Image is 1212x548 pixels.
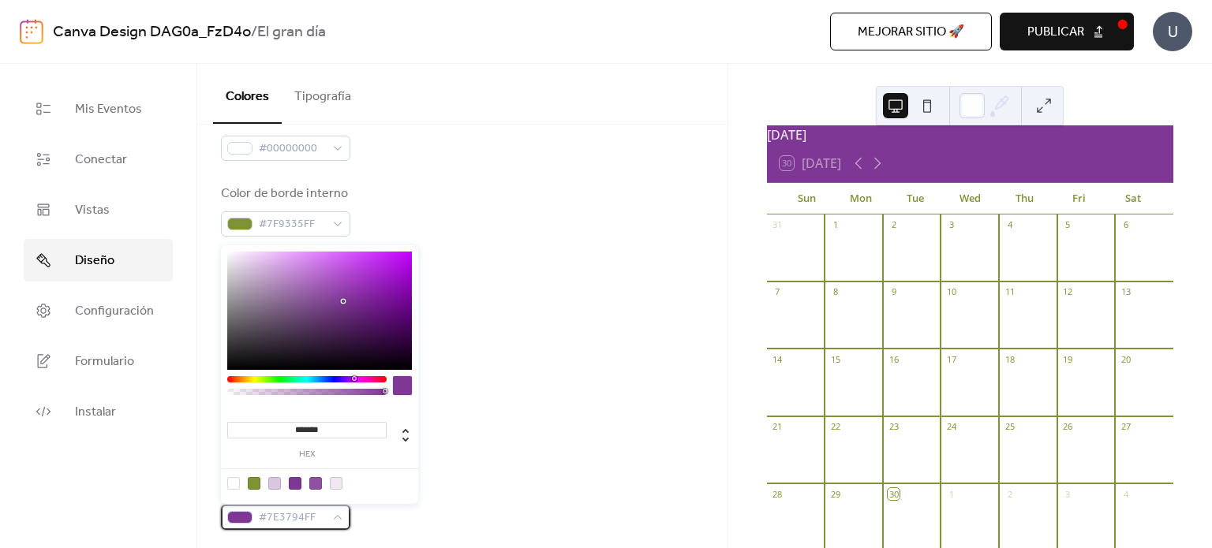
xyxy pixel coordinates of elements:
[888,286,900,298] div: 9
[1120,286,1132,298] div: 13
[945,421,957,433] div: 24
[945,219,957,231] div: 3
[309,477,322,490] div: rgb(142, 80, 161)
[1120,488,1132,500] div: 4
[888,421,900,433] div: 23
[945,353,957,365] div: 17
[1062,353,1074,365] div: 19
[251,17,257,47] b: /
[997,183,1052,214] div: Thu
[24,390,173,433] a: Instalar
[888,219,900,231] div: 2
[829,286,841,298] div: 8
[829,488,841,500] div: 29
[945,488,957,500] div: 1
[75,403,116,422] span: Instalar
[829,353,841,365] div: 15
[858,23,964,42] span: Mejorar sitio 🚀
[20,19,43,44] img: logo
[75,151,127,170] span: Conectar
[268,477,281,490] div: rgb(218, 198, 225)
[24,138,173,181] a: Conectar
[1004,421,1016,433] div: 25
[888,353,900,365] div: 16
[772,488,784,500] div: 28
[1106,183,1161,214] div: Sat
[259,215,325,234] span: #7F9335FF
[75,252,114,270] span: Diseño
[221,109,347,128] div: Color de borde
[257,17,326,47] b: El gran día
[227,477,240,490] div: rgba(0, 0, 0, 0)
[1004,286,1016,298] div: 11
[53,17,251,47] a: Canva Design DAG0a_FzD4o
[1027,23,1084,42] span: Publicar
[24,188,173,231] a: Vistas
[830,13,992,50] button: Mejorar sitio 🚀
[834,183,888,214] div: Mon
[1153,12,1192,51] div: U
[259,140,325,158] span: #00000000
[289,477,301,490] div: rgb(126, 55, 148)
[1062,219,1074,231] div: 5
[943,183,997,214] div: Wed
[259,509,325,527] span: #7E3794FF
[1062,286,1074,298] div: 12
[24,289,173,332] a: Configuración
[888,183,943,214] div: Tue
[888,488,900,500] div: 30
[24,239,173,281] a: Diseño
[1004,488,1016,500] div: 2
[330,477,342,490] div: rgb(240, 231, 242)
[75,352,134,371] span: Formulario
[24,88,173,130] a: Mis Eventos
[1052,183,1106,214] div: Fri
[772,219,784,231] div: 31
[24,340,173,382] a: Formulario
[829,421,841,433] div: 22
[1120,421,1132,433] div: 27
[772,421,784,433] div: 21
[1120,353,1132,365] div: 20
[248,477,260,490] div: rgb(127, 147, 53)
[221,185,348,203] div: Color de borde interno
[1004,219,1016,231] div: 4
[780,183,834,214] div: Sun
[1004,353,1016,365] div: 18
[75,100,142,119] span: Mis Eventos
[1120,219,1132,231] div: 6
[767,125,1173,144] div: [DATE]
[1000,13,1134,50] button: Publicar
[282,64,364,122] button: Tipografía
[829,219,841,231] div: 1
[772,353,784,365] div: 14
[945,286,957,298] div: 10
[75,201,110,220] span: Vistas
[213,64,282,124] button: Colores
[75,302,154,321] span: Configuración
[227,450,387,459] label: hex
[772,286,784,298] div: 7
[1062,488,1074,500] div: 3
[1062,421,1074,433] div: 26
